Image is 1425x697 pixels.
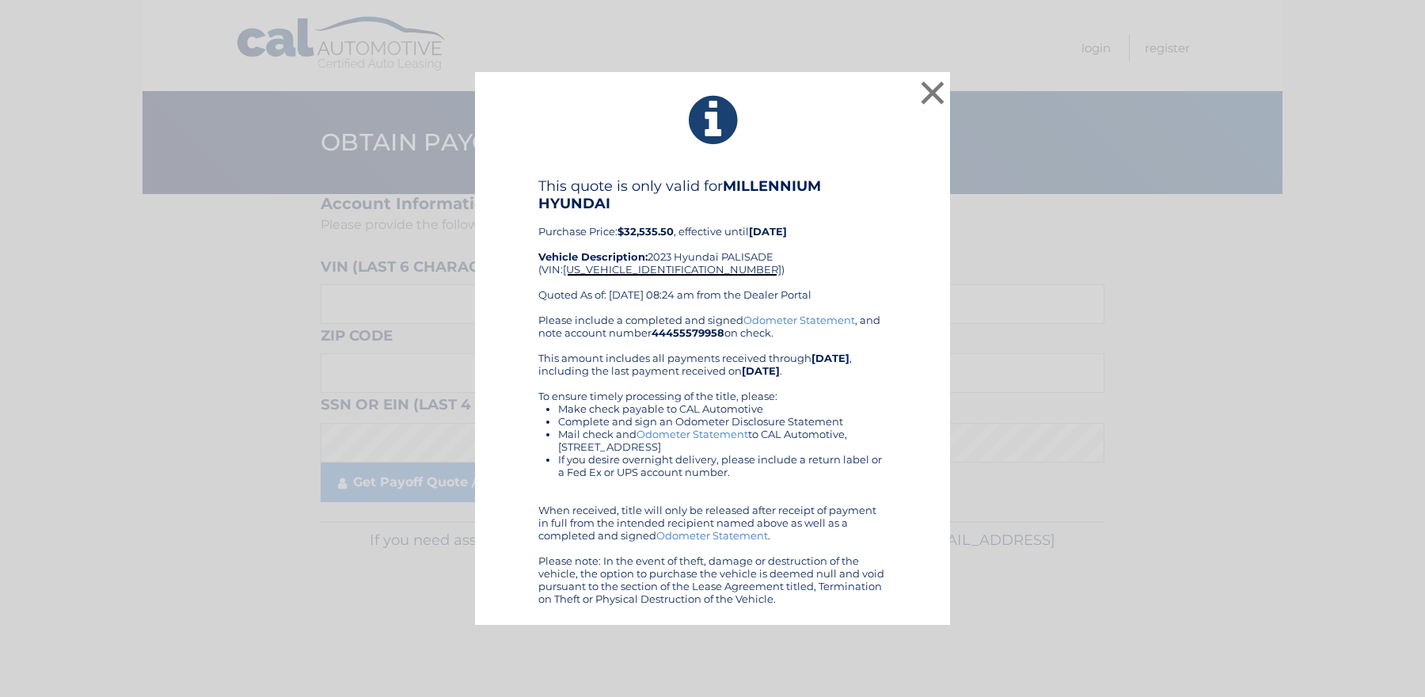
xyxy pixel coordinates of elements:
[538,177,887,314] div: Purchase Price: , effective until 2023 Hyundai PALISADE (VIN: ) Quoted As of: [DATE] 08:24 am fro...
[811,352,849,364] b: [DATE]
[636,428,748,440] a: Odometer Statement
[558,453,887,478] li: If you desire overnight delivery, please include a return label or a Fed Ex or UPS account number.
[652,326,724,339] b: 44455579958
[538,177,821,212] b: MILLENNIUM HYUNDAI
[538,314,887,605] div: Please include a completed and signed , and note account number on check. This amount includes al...
[917,77,948,109] button: ×
[749,225,787,238] b: [DATE]
[743,314,855,326] a: Odometer Statement
[742,364,780,377] b: [DATE]
[538,250,648,263] strong: Vehicle Description:
[558,415,887,428] li: Complete and sign an Odometer Disclosure Statement
[538,177,887,212] h4: This quote is only valid for
[617,225,674,238] b: $32,535.50
[558,428,887,453] li: Mail check and to CAL Automotive, [STREET_ADDRESS]
[563,263,781,276] span: [US_VEHICLE_IDENTIFICATION_NUMBER]
[558,402,887,415] li: Make check payable to CAL Automotive
[656,529,768,542] a: Odometer Statement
